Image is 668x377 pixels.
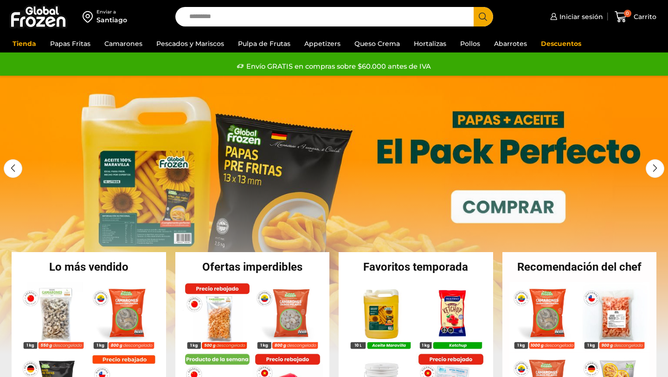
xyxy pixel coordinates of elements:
[96,9,127,15] div: Enviar a
[233,35,295,52] a: Pulpa de Frutas
[83,9,96,25] img: address-field-icon.svg
[300,35,345,52] a: Appetizers
[339,261,493,273] h2: Favoritos temporada
[612,6,659,28] a: 0 Carrito
[631,12,656,21] span: Carrito
[100,35,147,52] a: Camarones
[96,15,127,25] div: Santiago
[474,7,493,26] button: Search button
[502,261,657,273] h2: Recomendación del chef
[548,7,603,26] a: Iniciar sesión
[350,35,405,52] a: Queso Crema
[409,35,451,52] a: Hortalizas
[536,35,586,52] a: Descuentos
[557,12,603,21] span: Iniciar sesión
[12,261,166,273] h2: Lo más vendido
[8,35,41,52] a: Tienda
[45,35,95,52] a: Papas Fritas
[624,10,631,17] span: 0
[152,35,229,52] a: Pescados y Mariscos
[489,35,532,52] a: Abarrotes
[175,261,330,273] h2: Ofertas imperdibles
[456,35,485,52] a: Pollos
